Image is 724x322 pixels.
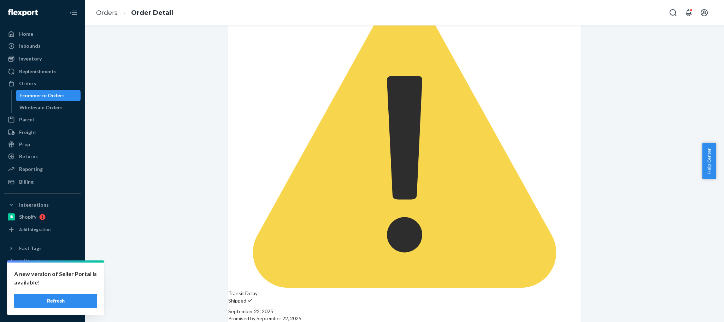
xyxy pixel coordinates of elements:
[14,294,97,308] button: Refresh
[14,270,97,287] p: A new version of Seller Portal is available!
[8,9,38,16] img: Flexport logo
[90,2,179,23] ol: breadcrumbs
[697,6,711,20] button: Open account menu
[4,304,81,316] button: Give Feedback
[4,66,81,77] a: Replenishments
[19,201,49,208] div: Integrations
[4,139,81,150] a: Prep
[19,129,36,136] div: Freight
[131,9,173,17] a: Order Detail
[4,127,81,138] a: Freight
[19,92,65,99] div: Ecommerce Orders
[66,6,81,20] button: Close Navigation
[4,211,81,223] a: Shopify
[4,114,81,125] a: Parcel
[4,28,81,40] a: Home
[19,213,36,220] div: Shopify
[4,176,81,188] a: Billing
[19,141,30,148] div: Prep
[4,243,81,254] button: Fast Tags
[228,297,581,304] p: Shipped
[19,166,43,173] div: Reporting
[19,104,63,111] div: Wholesale Orders
[228,315,581,322] p: Promised by September 22, 2025
[4,280,81,292] a: Talk to Support
[19,178,34,185] div: Billing
[16,90,81,101] a: Ecommerce Orders
[19,55,42,62] div: Inventory
[4,78,81,89] a: Orders
[19,80,36,87] div: Orders
[19,116,34,123] div: Parcel
[666,6,680,20] button: Open Search Box
[96,9,118,17] a: Orders
[702,143,716,179] button: Help Center
[19,153,38,160] div: Returns
[19,42,41,50] div: Inbounds
[4,199,81,211] button: Integrations
[19,68,57,75] div: Replenishments
[4,257,81,265] a: Add Fast Tag
[4,53,81,64] a: Inventory
[19,245,42,252] div: Fast Tags
[4,268,81,280] a: Settings
[4,151,81,162] a: Returns
[19,226,51,232] div: Add Integration
[4,225,81,234] a: Add Integration
[16,102,81,113] a: Wholesale Orders
[4,163,81,175] a: Reporting
[19,258,45,264] div: Add Fast Tag
[682,6,696,20] button: Open notifications
[4,292,81,304] a: Help Center
[228,308,581,315] div: September 22, 2025
[4,40,81,52] a: Inbounds
[19,30,33,38] div: Home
